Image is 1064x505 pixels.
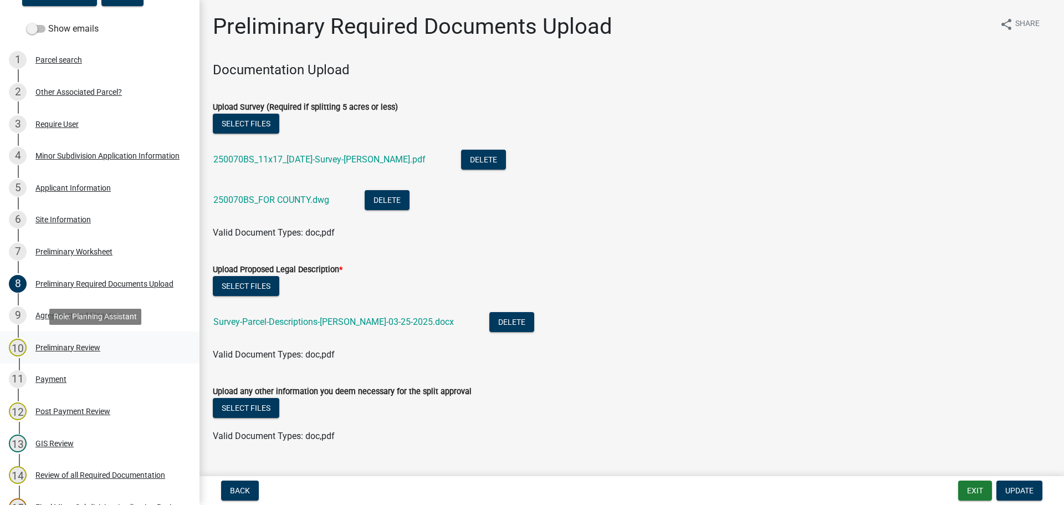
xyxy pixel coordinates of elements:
[213,154,426,165] a: 250070BS_11x17_[DATE]-Survey-[PERSON_NAME].pdf
[35,152,180,160] div: Minor Subdivision Application Information
[213,276,279,296] button: Select files
[213,317,454,327] a: Survey-Parcel-Descriptions-[PERSON_NAME]-03-25-2025.docx
[9,179,27,197] div: 5
[9,147,27,165] div: 4
[1000,18,1013,31] i: share
[1015,18,1040,31] span: Share
[35,280,173,288] div: Preliminary Required Documents Upload
[996,481,1042,501] button: Update
[991,13,1048,35] button: shareShare
[213,398,279,418] button: Select files
[35,216,91,223] div: Site Information
[213,114,279,134] button: Select files
[365,190,410,210] button: Delete
[9,402,27,420] div: 12
[213,349,335,360] span: Valid Document Types: doc,pdf
[35,312,123,319] div: Agreement and Signature
[365,196,410,206] wm-modal-confirm: Delete Document
[213,104,398,111] label: Upload Survey (Required if splitting 5 acres or less)
[35,184,111,192] div: Applicant Information
[9,83,27,101] div: 2
[9,339,27,356] div: 10
[9,243,27,261] div: 7
[9,370,27,388] div: 11
[49,309,141,325] div: Role: Planning Assistant
[35,375,66,383] div: Payment
[27,22,99,35] label: Show emails
[489,312,534,332] button: Delete
[461,150,506,170] button: Delete
[35,471,165,479] div: Review of all Required Documentation
[35,56,82,64] div: Parcel search
[35,120,79,128] div: Require User
[9,211,27,228] div: 6
[213,266,342,274] label: Upload Proposed Legal Description
[213,227,335,238] span: Valid Document Types: doc,pdf
[489,318,534,328] wm-modal-confirm: Delete Document
[35,248,112,256] div: Preliminary Worksheet
[9,115,27,133] div: 3
[221,481,259,501] button: Back
[35,344,100,351] div: Preliminary Review
[213,62,1051,78] h4: Documentation Upload
[35,407,110,415] div: Post Payment Review
[35,440,74,447] div: GIS Review
[35,88,122,96] div: Other Associated Parcel?
[9,307,27,324] div: 9
[9,275,27,293] div: 8
[461,155,506,166] wm-modal-confirm: Delete Document
[213,13,612,40] h1: Preliminary Required Documents Upload
[9,51,27,69] div: 1
[9,435,27,452] div: 13
[958,481,992,501] button: Exit
[9,466,27,484] div: 14
[213,431,335,441] span: Valid Document Types: doc,pdf
[213,388,472,396] label: Upload any other information you deem necessary for the split approval
[213,195,329,205] a: 250070BS_FOR COUNTY.dwg
[230,486,250,495] span: Back
[1005,486,1034,495] span: Update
